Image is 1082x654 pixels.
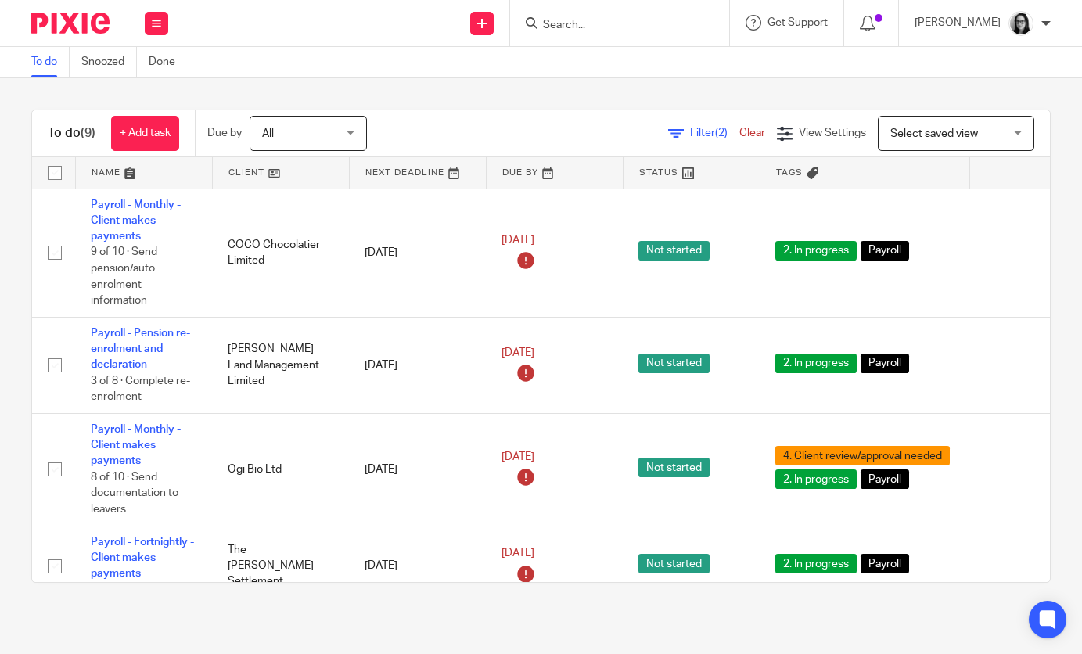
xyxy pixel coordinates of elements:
[739,128,765,138] a: Clear
[638,241,710,261] span: Not started
[81,127,95,139] span: (9)
[149,47,187,77] a: Done
[349,413,486,526] td: [DATE]
[31,47,70,77] a: To do
[212,317,349,413] td: [PERSON_NAME] Land Management Limited
[91,328,190,371] a: Payroll - Pension re-enrolment and declaration
[861,469,909,489] span: Payroll
[690,128,739,138] span: Filter
[915,15,1001,31] p: [PERSON_NAME]
[541,19,682,33] input: Search
[207,125,242,141] p: Due by
[91,199,181,243] a: Payroll - Monthly - Client makes payments
[861,241,909,261] span: Payroll
[501,235,534,246] span: [DATE]
[81,47,137,77] a: Snoozed
[212,189,349,317] td: COCO Chocolatier Limited
[775,241,857,261] span: 2. In progress
[638,354,710,373] span: Not started
[715,128,728,138] span: (2)
[799,128,866,138] span: View Settings
[349,526,486,606] td: [DATE]
[91,424,181,467] a: Payroll - Monthly - Client makes payments
[91,376,190,403] span: 3 of 8 · Complete re-enrolment
[775,354,857,373] span: 2. In progress
[775,554,857,573] span: 2. In progress
[212,526,349,606] td: The [PERSON_NAME] Settlement
[775,469,857,489] span: 2. In progress
[48,125,95,142] h1: To do
[767,17,828,28] span: Get Support
[349,317,486,413] td: [DATE]
[501,347,534,358] span: [DATE]
[775,446,950,465] span: 4. Client review/approval needed
[638,458,710,477] span: Not started
[262,128,274,139] span: All
[861,554,909,573] span: Payroll
[111,116,179,151] a: + Add task
[501,548,534,559] span: [DATE]
[31,13,110,34] img: Pixie
[349,189,486,317] td: [DATE]
[91,472,178,515] span: 8 of 10 · Send documentation to leavers
[776,168,803,177] span: Tags
[638,554,710,573] span: Not started
[1008,11,1033,36] img: Profile%20photo.jpeg
[861,354,909,373] span: Payroll
[91,537,194,580] a: Payroll - Fortnightly - Client makes payments
[501,451,534,462] span: [DATE]
[91,247,157,307] span: 9 of 10 · Send pension/auto enrolment information
[890,128,978,139] span: Select saved view
[212,413,349,526] td: Ogi Bio Ltd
